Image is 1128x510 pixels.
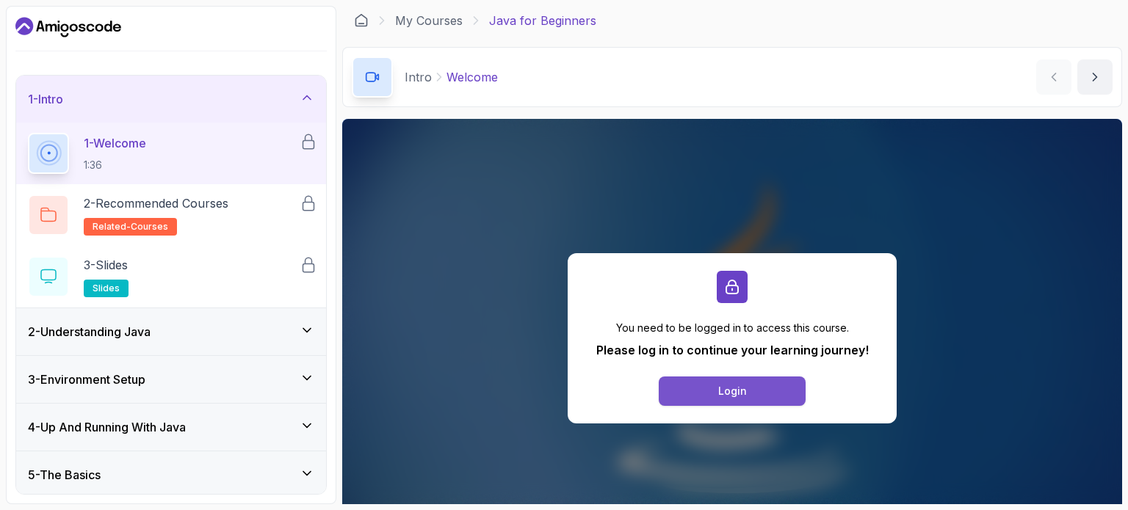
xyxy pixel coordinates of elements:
p: 2 - Recommended Courses [84,194,228,212]
button: 1-Intro [16,76,326,123]
a: My Courses [395,12,463,29]
button: 2-Understanding Java [16,308,326,355]
p: 1 - Welcome [84,134,146,152]
button: 3-Environment Setup [16,356,326,403]
div: Login [718,384,747,398]
p: 3 - Slides [84,256,128,274]
button: 1-Welcome1:36 [28,133,314,174]
span: slides [93,283,120,294]
h3: 3 - Environment Setup [28,371,145,388]
a: Dashboard [15,15,121,39]
p: Welcome [446,68,498,86]
p: You need to be logged in to access this course. [596,321,869,335]
h3: 2 - Understanding Java [28,323,151,340]
button: previous content [1036,59,1071,95]
p: Intro [405,68,432,86]
p: 1:36 [84,158,146,172]
p: Please log in to continue your learning journey! [596,341,869,359]
button: 5-The Basics [16,451,326,498]
h3: 4 - Up And Running With Java [28,418,186,436]
button: next content [1077,59,1113,95]
p: Java for Beginners [489,12,596,29]
h3: 1 - Intro [28,90,63,108]
h3: 5 - The Basics [28,466,101,484]
button: 3-Slidesslides [28,256,314,297]
button: Login [659,376,806,406]
button: 4-Up And Running With Java [16,404,326,451]
a: Dashboard [354,13,369,28]
button: 2-Recommended Coursesrelated-courses [28,194,314,236]
span: related-courses [93,221,168,233]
